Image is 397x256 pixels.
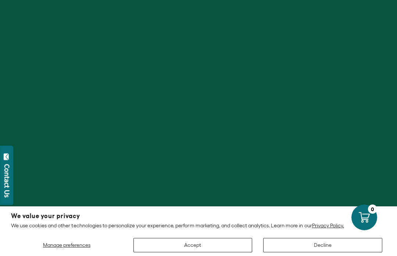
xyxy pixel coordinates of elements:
a: Privacy Policy. [312,223,344,228]
span: Manage preferences [43,242,90,248]
h2: We value your privacy [11,213,386,219]
p: We use cookies and other technologies to personalize your experience, perform marketing, and coll... [11,222,386,229]
button: Manage preferences [11,238,122,252]
div: Contact Us [3,164,11,198]
button: Accept [133,238,253,252]
button: Decline [263,238,382,252]
div: 0 [368,205,377,214]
